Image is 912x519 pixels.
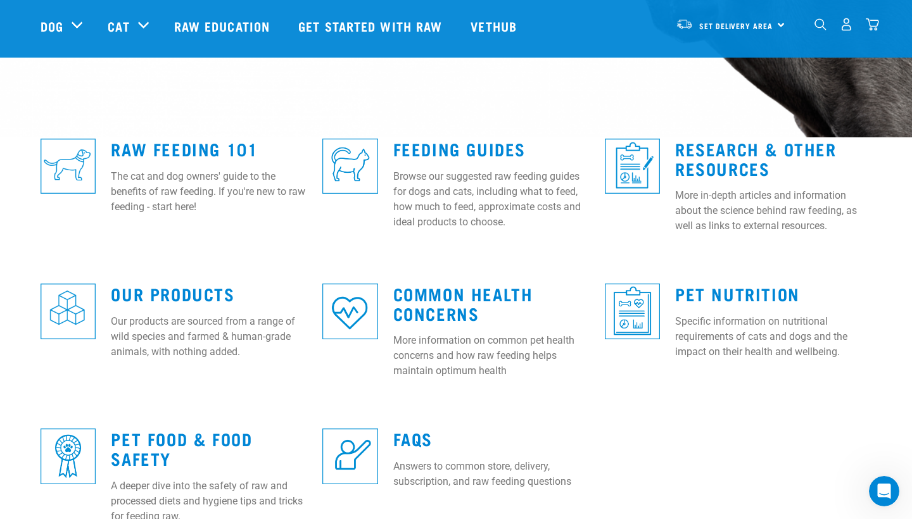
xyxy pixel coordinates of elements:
img: home-icon-1@2x.png [814,18,826,30]
p: Browse our suggested raw feeding guides for dogs and cats, including what to feed, how much to fe... [393,169,590,230]
p: Our products are sourced from a range of wild species and farmed & human-grade animals, with noth... [111,314,307,360]
span: Set Delivery Area [699,23,773,28]
a: Raw Feeding 101 [111,144,258,153]
a: Raw Education [161,1,286,51]
a: Common Health Concerns [393,289,533,318]
img: re-icons-dog3-sq-blue.png [41,139,96,194]
img: re-icons-heart-sq-blue.png [322,284,377,339]
img: re-icons-healthcheck1-sq-blue.png [605,139,660,194]
a: Feeding Guides [393,144,526,153]
iframe: Intercom live chat [869,476,899,506]
img: re-icons-rosette-sq-blue.png [41,428,96,484]
img: re-icons-healthcheck3-sq-blue.png [605,284,660,339]
p: Answers to common store, delivery, subscription, and raw feeding questions [393,459,590,489]
p: The cat and dog owners' guide to the benefits of raw feeding. If you're new to raw feeding - star... [111,169,307,215]
p: Specific information on nutritional requirements of cats and dogs and the impact on their health ... [675,314,871,360]
img: re-icons-faq-sq-blue.png [322,428,377,484]
img: home-icon@2x.png [866,18,879,31]
a: Vethub [458,1,533,51]
img: user.png [840,18,853,31]
a: FAQs [393,434,433,443]
a: Get started with Raw [286,1,458,51]
p: More in-depth articles and information about the science behind raw feeding, as well as links to ... [675,188,871,234]
img: re-icons-cat2-sq-blue.png [322,139,377,194]
a: Dog [41,16,63,35]
a: Our Products [111,289,234,298]
img: van-moving.png [676,18,693,30]
a: Cat [108,16,129,35]
img: re-icons-cubes2-sq-blue.png [41,284,96,339]
a: Pet Food & Food Safety [111,434,252,463]
p: More information on common pet health concerns and how raw feeding helps maintain optimum health [393,333,590,378]
a: Research & Other Resources [675,144,837,173]
a: Pet Nutrition [675,289,800,298]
